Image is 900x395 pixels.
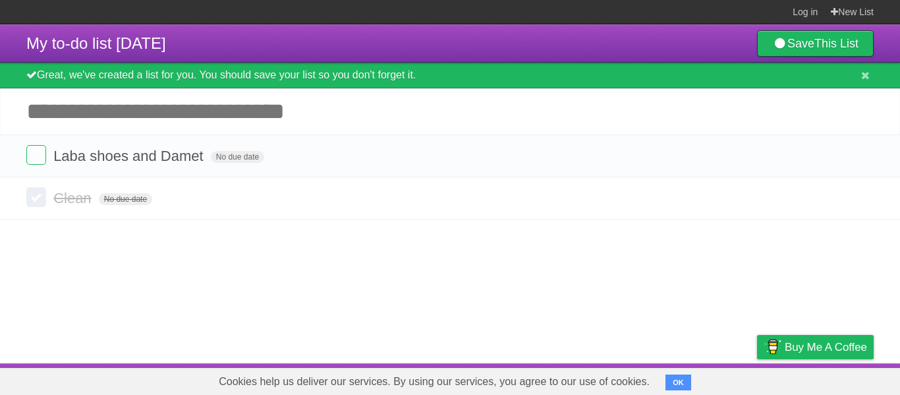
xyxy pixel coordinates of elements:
[757,30,874,57] a: SaveThis List
[53,148,207,164] span: Laba shoes and Damet
[206,369,663,395] span: Cookies help us deliver our services. By using our services, you agree to our use of cookies.
[99,193,152,205] span: No due date
[791,367,874,392] a: Suggest a feature
[740,367,774,392] a: Privacy
[757,335,874,359] a: Buy me a coffee
[695,367,724,392] a: Terms
[625,367,679,392] a: Developers
[26,145,46,165] label: Done
[211,151,264,163] span: No due date
[26,187,46,207] label: Done
[785,336,867,359] span: Buy me a coffee
[814,37,858,50] b: This List
[582,367,609,392] a: About
[26,34,166,52] span: My to-do list [DATE]
[53,190,94,206] span: Clean
[764,336,781,358] img: Buy me a coffee
[665,375,691,390] button: OK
